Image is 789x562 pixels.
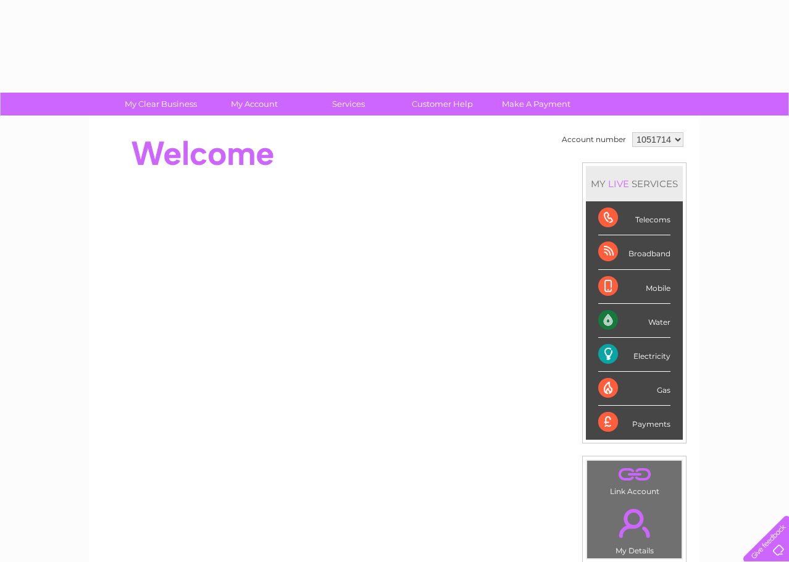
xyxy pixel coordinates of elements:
[586,166,683,201] div: MY SERVICES
[590,464,678,485] a: .
[110,93,212,115] a: My Clear Business
[598,235,670,269] div: Broadband
[587,460,682,499] td: Link Account
[391,93,493,115] a: Customer Help
[559,129,629,150] td: Account number
[590,501,678,545] a: .
[587,498,682,559] td: My Details
[298,93,399,115] a: Services
[598,372,670,406] div: Gas
[598,406,670,439] div: Payments
[204,93,306,115] a: My Account
[598,201,670,235] div: Telecoms
[598,338,670,372] div: Electricity
[598,304,670,338] div: Water
[598,270,670,304] div: Mobile
[606,178,632,190] div: LIVE
[485,93,587,115] a: Make A Payment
